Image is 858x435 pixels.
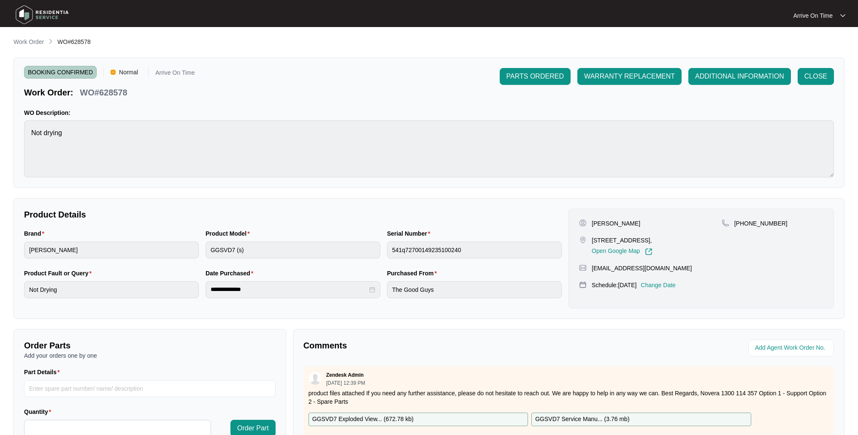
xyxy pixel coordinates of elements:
[237,423,269,433] span: Order Part
[206,269,257,277] label: Date Purchased
[24,408,54,416] label: Quantity
[24,229,48,238] label: Brand
[734,219,788,228] p: [PHONE_NUMBER]
[579,281,587,288] img: map-pin
[387,281,562,298] input: Purchased From
[24,242,199,258] input: Brand
[80,87,127,98] p: WO#628578
[798,68,834,85] button: CLOSE
[14,38,44,46] p: Work Order
[211,285,368,294] input: Date Purchased
[387,242,562,258] input: Serial Number
[592,219,640,228] p: [PERSON_NAME]
[387,269,440,277] label: Purchased From
[111,70,116,75] img: Vercel Logo
[326,372,364,378] p: Zendesk Admin
[592,236,652,245] p: [STREET_ADDRESS],
[645,248,652,256] img: Link-External
[592,281,636,289] p: Schedule: [DATE]
[579,219,587,227] img: user-pin
[24,281,199,298] input: Product Fault or Query
[13,2,72,27] img: residentia service logo
[577,68,682,85] button: WARRANTY REPLACEMENT
[57,38,91,45] span: WO#628578
[309,389,829,406] p: product files attached If you need any further assistance, please do not hesitate to reach out. W...
[155,70,195,79] p: Arrive On Time
[24,368,63,376] label: Part Details
[206,242,380,258] input: Product Model
[584,71,675,82] span: WARRANTY REPLACEMENT
[722,219,729,227] img: map-pin
[579,264,587,272] img: map-pin
[24,87,73,98] p: Work Order:
[500,68,571,85] button: PARTS ORDERED
[840,14,845,18] img: dropdown arrow
[312,415,414,424] p: GGSVD7 Exploded View... ( 672.78 kb )
[755,343,829,353] input: Add Agent Work Order No.
[116,66,141,79] span: Normal
[695,71,784,82] span: ADDITIONAL INFORMATION
[24,109,834,117] p: WO Description:
[579,236,587,244] img: map-pin
[793,11,833,20] p: Arrive On Time
[24,340,276,351] p: Order Parts
[506,71,564,82] span: PARTS ORDERED
[387,229,433,238] label: Serial Number
[641,281,676,289] p: Change Date
[12,38,46,47] a: Work Order
[309,372,322,385] img: user.svg
[24,66,97,79] span: BOOKING CONFIRMED
[535,415,629,424] p: GGSVD7 Service Manu... ( 3.76 mb )
[303,340,563,351] p: Comments
[688,68,791,85] button: ADDITIONAL INFORMATION
[24,351,276,360] p: Add your orders one by one
[24,209,562,220] p: Product Details
[326,381,365,386] p: [DATE] 12:39 PM
[592,248,652,256] a: Open Google Map
[47,38,54,45] img: chevron-right
[24,269,95,277] label: Product Fault or Query
[206,229,253,238] label: Product Model
[24,380,276,397] input: Part Details
[804,71,827,82] span: CLOSE
[24,120,834,177] textarea: Not drying
[592,264,692,272] p: [EMAIL_ADDRESS][DOMAIN_NAME]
